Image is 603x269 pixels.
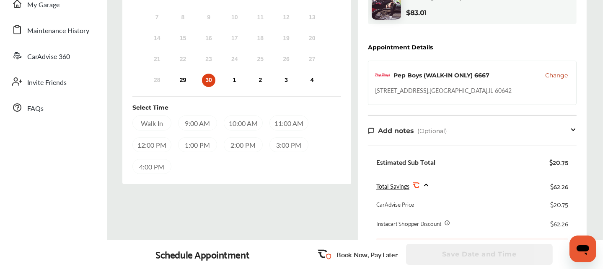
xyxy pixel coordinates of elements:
[305,11,319,24] div: Not available Saturday, September 13th, 2025
[254,11,267,24] div: Not available Thursday, September 11th, 2025
[550,200,568,208] div: $20.75
[368,44,433,51] div: Appointment Details
[378,127,414,135] span: Add notes
[202,11,215,24] div: Not available Tuesday, September 9th, 2025
[132,103,168,112] div: Select Time
[376,182,409,190] span: Total Savings
[254,53,267,66] div: Not available Thursday, September 25th, 2025
[176,32,189,45] div: Not available Monday, September 15th, 2025
[8,71,98,92] a: Invite Friends
[368,127,375,134] img: note-icon.db9493fa.svg
[228,53,241,66] div: Not available Wednesday, September 24th, 2025
[176,11,189,24] div: Not available Monday, September 8th, 2025
[132,137,171,152] div: 12:00 PM
[305,74,319,87] div: Choose Saturday, October 4th, 2025
[8,19,98,41] a: Maintenance History
[254,32,267,45] div: Not available Thursday, September 18th, 2025
[375,68,390,83] img: logo-pepboys.png
[269,137,308,152] div: 3:00 PM
[280,53,293,66] div: Not available Friday, September 26th, 2025
[150,74,164,87] div: Not available Sunday, September 28th, 2025
[228,32,241,45] div: Not available Wednesday, September 17th, 2025
[280,74,293,87] div: Choose Friday, October 3rd, 2025
[27,77,67,88] span: Invite Friends
[224,115,263,131] div: 10:00 AM
[8,97,98,118] a: FAQs
[150,11,164,24] div: Not available Sunday, September 7th, 2025
[393,71,489,79] div: Pep Boys (WALK-IN ONLY) 6667
[376,219,441,228] div: Instacart Shopper Discount
[280,32,293,45] div: Not available Friday, September 19th, 2025
[305,32,319,45] div: Not available Saturday, September 20th, 2025
[228,11,241,24] div: Not available Wednesday, September 10th, 2025
[176,74,189,87] div: Choose Monday, September 29th, 2025
[132,115,171,131] div: Walk In
[202,53,215,66] div: Not available Tuesday, September 23rd, 2025
[417,127,447,135] span: (Optional)
[375,86,512,95] div: [STREET_ADDRESS] , [GEOGRAPHIC_DATA] , IL 60642
[178,137,217,152] div: 1:00 PM
[150,32,164,45] div: Not available Sunday, September 14th, 2025
[150,53,164,66] div: Not available Sunday, September 21st, 2025
[406,9,427,17] b: $83.01
[545,71,568,79] button: Change
[280,11,293,24] div: Not available Friday, September 12th, 2025
[155,249,249,260] div: Schedule Appointment
[550,219,568,228] div: $62.26
[305,53,319,66] div: Not available Saturday, September 27th, 2025
[549,158,568,166] div: $20.75
[337,250,398,259] p: Book Now, Pay Later
[27,103,44,114] span: FAQs
[269,115,308,131] div: 11:00 AM
[376,158,435,166] div: Estimated Sub Total
[132,159,171,174] div: 4:00 PM
[8,45,98,67] a: CarAdvise 360
[27,26,89,36] span: Maintenance History
[202,32,215,45] div: Not available Tuesday, September 16th, 2025
[376,200,414,208] div: CarAdvise Price
[202,74,215,87] div: Choose Tuesday, September 30th, 2025
[550,180,568,192] div: $62.26
[224,137,263,152] div: 2:00 PM
[176,53,189,66] div: Not available Monday, September 22nd, 2025
[228,74,241,87] div: Choose Wednesday, October 1st, 2025
[254,74,267,87] div: Choose Thursday, October 2nd, 2025
[178,115,217,131] div: 9:00 AM
[569,236,596,262] iframe: Button to launch messaging window
[27,51,70,62] span: CarAdvise 360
